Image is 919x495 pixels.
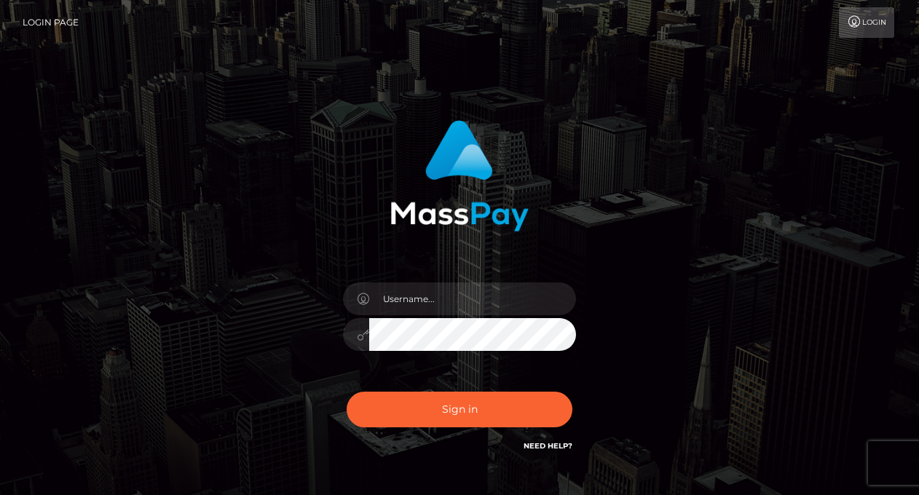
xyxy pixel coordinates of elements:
a: Login Page [23,7,79,38]
img: MassPay Login [390,120,529,231]
button: Sign in [347,392,572,427]
input: Username... [369,282,576,315]
a: Need Help? [524,441,572,451]
a: Login [839,7,894,38]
